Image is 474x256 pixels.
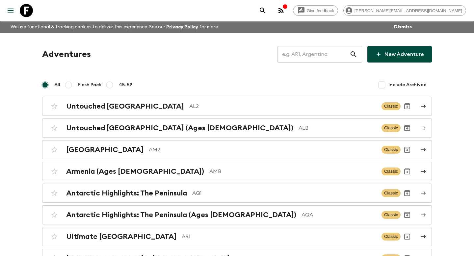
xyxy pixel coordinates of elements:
a: Antarctic Highlights: The Peninsula (Ages [DEMOGRAPHIC_DATA])AQAClassicArchive [42,205,432,224]
button: Archive [401,165,414,178]
button: Dismiss [392,22,413,32]
a: Untouched [GEOGRAPHIC_DATA]AL2ClassicArchive [42,97,432,116]
span: Classic [382,189,401,197]
span: Give feedback [303,8,338,13]
button: Archive [401,230,414,243]
h1: Adventures [42,48,91,61]
h2: Ultimate [GEOGRAPHIC_DATA] [66,232,176,241]
a: Antarctic Highlights: The PeninsulaAQ1ClassicArchive [42,184,432,203]
button: Archive [401,121,414,135]
input: e.g. AR1, Argentina [277,45,350,64]
span: [PERSON_NAME][EMAIL_ADDRESS][DOMAIN_NAME] [351,8,466,13]
span: Include Archived [388,82,427,88]
button: Archive [401,143,414,156]
span: Flash Pack [78,82,101,88]
span: Classic [382,167,401,175]
span: 45-59 [119,82,132,88]
button: Archive [401,187,414,200]
p: AM2 [149,146,376,154]
a: Untouched [GEOGRAPHIC_DATA] (Ages [DEMOGRAPHIC_DATA])ALBClassicArchive [42,118,432,138]
button: search adventures [256,4,269,17]
p: We use functional & tracking cookies to deliver this experience. See our for more. [8,21,222,33]
p: AL2 [189,102,376,110]
span: Classic [382,102,401,110]
p: AR1 [182,233,376,241]
button: menu [4,4,17,17]
span: Classic [382,211,401,219]
h2: Antarctic Highlights: The Peninsula (Ages [DEMOGRAPHIC_DATA]) [66,211,296,219]
h2: [GEOGRAPHIC_DATA] [66,145,144,154]
button: Archive [401,100,414,113]
span: Classic [382,146,401,154]
span: Classic [382,124,401,132]
a: [GEOGRAPHIC_DATA]AM2ClassicArchive [42,140,432,159]
h2: Untouched [GEOGRAPHIC_DATA] (Ages [DEMOGRAPHIC_DATA]) [66,124,293,132]
h2: Antarctic Highlights: The Peninsula [66,189,187,197]
a: Give feedback [293,5,338,16]
p: AQA [302,211,376,219]
a: Ultimate [GEOGRAPHIC_DATA]AR1ClassicArchive [42,227,432,246]
a: Privacy Policy [166,25,198,29]
p: ALB [299,124,376,132]
p: AQ1 [192,189,376,197]
button: Archive [401,208,414,221]
h2: Armenia (Ages [DEMOGRAPHIC_DATA]) [66,167,204,176]
a: New Adventure [367,46,432,63]
div: [PERSON_NAME][EMAIL_ADDRESS][DOMAIN_NAME] [343,5,466,16]
span: All [54,82,60,88]
span: Classic [382,233,401,241]
p: AMB [209,167,376,175]
a: Armenia (Ages [DEMOGRAPHIC_DATA])AMBClassicArchive [42,162,432,181]
h2: Untouched [GEOGRAPHIC_DATA] [66,102,184,111]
